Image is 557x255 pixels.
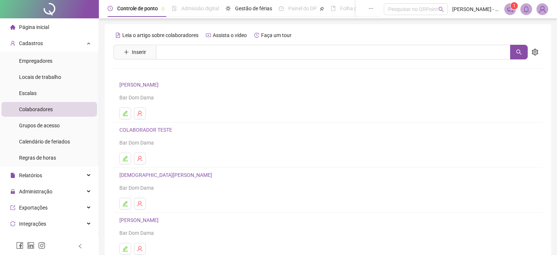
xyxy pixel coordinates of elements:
[119,94,536,102] div: Bar Dom Dama
[10,25,15,30] span: home
[235,6,272,11] span: Gestão de férias
[19,123,60,128] span: Grupos de acesso
[161,7,165,11] span: pushpin
[19,155,56,161] span: Regras de horas
[19,237,49,243] span: Acesso à API
[452,5,500,13] span: [PERSON_NAME] - Bar Dom Dama
[261,32,292,38] span: Faça um tour
[331,6,336,11] span: book
[119,229,536,237] div: Bar Dom Dama
[19,172,42,178] span: Relatórios
[19,205,48,211] span: Exportações
[124,50,129,55] span: plus
[137,201,143,207] span: user-delete
[108,6,113,11] span: clock-circle
[122,201,128,207] span: edit
[213,32,247,38] span: Assista o vídeo
[368,6,374,11] span: ellipsis
[119,139,536,147] div: Bar Dom Dama
[172,6,177,11] span: file-done
[254,33,259,38] span: history
[78,244,83,249] span: left
[122,32,198,38] span: Leia o artigo sobre colaboradores
[19,40,43,46] span: Cadastros
[119,184,536,192] div: Bar Dom Dama
[137,246,143,252] span: user-delete
[132,48,146,56] span: Inserir
[16,242,23,249] span: facebook
[118,46,152,58] button: Inserir
[516,49,522,55] span: search
[27,242,34,249] span: linkedin
[115,33,120,38] span: file-text
[10,173,15,178] span: file
[10,41,15,46] span: user-add
[10,189,15,194] span: lock
[320,7,324,11] span: pushpin
[19,189,52,194] span: Administração
[288,6,317,11] span: Painel do DP
[279,6,284,11] span: dashboard
[19,139,70,145] span: Calendário de feriados
[122,246,128,252] span: edit
[122,110,128,116] span: edit
[19,90,37,96] span: Escalas
[38,242,45,249] span: instagram
[523,6,530,12] span: bell
[513,3,516,8] span: 1
[532,49,538,55] span: setting
[19,58,52,64] span: Empregadores
[510,2,518,10] sup: 1
[119,172,214,178] a: [DEMOGRAPHIC_DATA][PERSON_NAME]
[181,6,219,11] span: Admissão digital
[119,82,161,88] a: [PERSON_NAME]
[537,4,548,15] img: 94432
[19,74,61,80] span: Locais de trabalho
[438,7,444,12] span: search
[340,6,387,11] span: Folha de pagamento
[122,156,128,161] span: edit
[119,217,161,223] a: [PERSON_NAME]
[10,205,15,210] span: export
[19,221,46,227] span: Integrações
[19,106,53,112] span: Colaboradores
[507,6,513,12] span: notification
[226,6,231,11] span: sun
[117,6,158,11] span: Controle de ponto
[532,230,550,248] iframe: Intercom live chat
[206,33,211,38] span: youtube
[137,110,143,116] span: user-delete
[137,156,143,161] span: user-delete
[10,221,15,226] span: sync
[19,24,49,30] span: Página inicial
[119,127,174,133] a: COLABORADOR TESTE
